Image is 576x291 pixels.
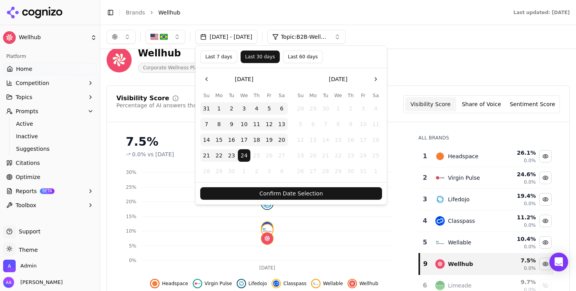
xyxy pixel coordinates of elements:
img: Admin [3,260,16,272]
button: Open user button [3,277,63,288]
img: classpass [273,280,279,287]
button: Thursday, September 4th, 2025, selected [250,102,263,115]
button: Friday, September 19th, 2025, selected [263,134,275,146]
button: Monday, September 1st, 2025, selected [213,102,225,115]
span: Toolbox [16,201,36,209]
tspan: 0% [129,258,136,263]
div: 7.5 % [502,257,536,264]
span: 0.0% [524,265,536,271]
button: Hide lifedojo data [539,193,552,206]
span: 0.0% [524,244,536,250]
div: 4 [422,216,428,226]
button: Friday, September 5th, 2025, selected [263,102,275,115]
button: Confirm Date Selection [200,187,382,200]
button: Tuesday, September 9th, 2025, selected [225,118,238,130]
button: Sentiment Score [507,97,558,111]
span: Citations [16,159,40,167]
button: Go to the Next Month [370,73,382,85]
th: Sunday [200,92,213,99]
div: Platform [3,50,97,63]
button: Hide classpass data [539,215,552,227]
div: 2 [422,173,428,183]
div: Virgin Pulse [448,174,480,182]
img: lifedojo [435,195,445,204]
div: 11.2 % [502,213,536,221]
span: 0.0% [132,150,146,158]
img: wellable [313,280,319,287]
div: Percentage of AI answers that mention your brand [116,101,255,109]
button: Saturday, September 13th, 2025, selected [275,118,288,130]
img: Brazil [160,33,168,41]
div: 24.6 % [502,170,536,178]
th: Friday [263,92,275,99]
div: Lifedojo [448,195,469,203]
span: Virgin Pulse [205,280,232,287]
tspan: 10% [126,228,136,234]
tr: 1headspaceHeadspace26.1%0.0%Hide headspace data [419,146,554,167]
div: Limeade [448,282,471,289]
img: virgin pulse [194,280,201,287]
a: Optimize [3,171,97,183]
a: Suggestions [13,143,87,154]
img: classpass [435,216,445,226]
img: Alp Aysan [3,277,14,288]
div: 3 [422,195,428,204]
a: Inactive [13,131,87,142]
button: Tuesday, September 2nd, 2025, selected [225,102,238,115]
tspan: 5% [129,243,136,249]
div: Last updated: [DATE] [513,9,570,16]
button: Monday, September 22nd, 2025, selected [213,149,225,162]
tspan: 30% [126,170,136,175]
div: 1 [422,152,428,161]
button: Sunday, August 31st, 2025, selected [200,102,213,115]
button: Sunday, September 7th, 2025, selected [200,118,213,130]
span: Wellhub [158,9,180,16]
th: Friday [357,92,370,99]
th: Monday [307,92,319,99]
span: Admin [20,262,36,269]
span: Wellable [323,280,343,287]
button: Monday, September 8th, 2025, selected [213,118,225,130]
img: wellhub [349,280,355,287]
tr: 9wellhubWellhub7.5%0.0%Hide wellhub data [419,253,554,275]
tspan: 15% [126,214,136,219]
button: Last 7 days [200,51,237,63]
button: [DATE] - [DATE] [195,30,257,44]
tspan: 20% [126,199,136,204]
div: 9.7 % [502,278,536,286]
button: Thursday, September 18th, 2025, selected [250,134,263,146]
span: Topic: B2B-Wellness & Fitness: Apps, Platforms & Programs [281,33,328,41]
tr: 2virgin pulseVirgin Pulse24.6%0.0%Hide virgin pulse data [419,167,554,189]
div: 19.4 % [502,192,536,200]
span: Headspace [162,280,188,287]
a: Active [13,118,87,129]
button: Wednesday, September 3rd, 2025, selected [238,102,250,115]
th: Tuesday [319,92,332,99]
span: Wellhub [19,34,87,41]
img: wellable [435,238,445,247]
div: Wellhub [448,260,473,268]
button: ReportsBETA [3,185,97,197]
button: Last 30 days [241,51,280,63]
th: Saturday [370,92,382,99]
span: Competition [16,79,49,87]
button: Wednesday, September 17th, 2025, selected [238,134,250,146]
span: Prompts [16,107,38,115]
button: Go to the Previous Month [200,73,213,85]
button: Hide virgin pulse data [539,172,552,184]
tspan: [DATE] [259,265,275,271]
button: Tuesday, September 16th, 2025, selected [225,134,238,146]
button: Monday, September 15th, 2025, selected [213,134,225,146]
button: Hide wellable data [311,279,343,288]
nav: breadcrumb [126,9,498,16]
table: September 2025 [200,92,288,177]
span: 0.0% [524,179,536,185]
span: Lifedojo [248,280,267,287]
button: Hide wellhub data [348,279,378,288]
span: Reports [16,187,37,195]
button: Today, Wednesday, September 24th, 2025, selected [238,149,250,162]
span: [PERSON_NAME] [17,279,63,286]
th: Thursday [250,92,263,99]
button: Topics [3,91,97,103]
div: Classpass [448,217,475,225]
